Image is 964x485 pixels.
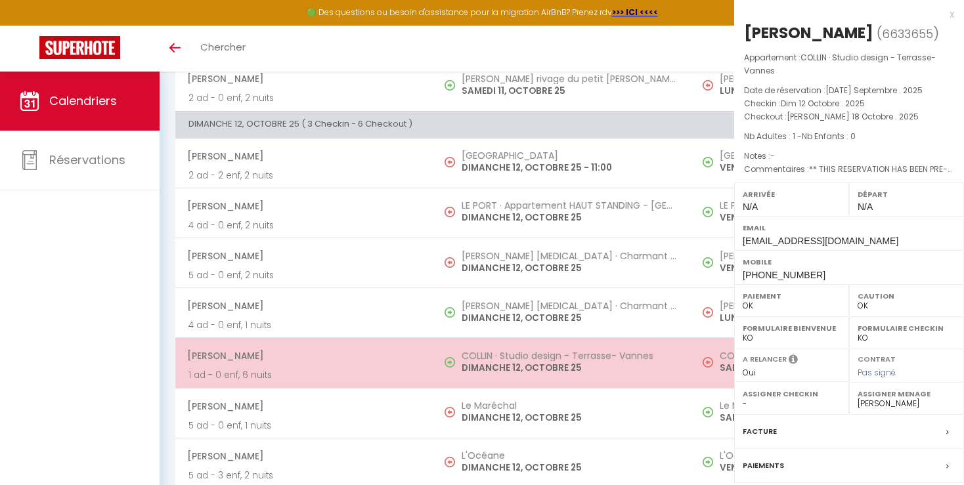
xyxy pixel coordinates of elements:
[858,188,955,201] label: Départ
[744,110,954,123] p: Checkout :
[858,387,955,400] label: Assigner Menage
[802,131,856,142] span: Nb Enfants : 0
[858,354,896,362] label: Contrat
[743,255,955,268] label: Mobile
[882,26,933,42] span: 6633655
[744,150,954,163] p: Notes :
[743,354,787,365] label: A relancer
[734,7,954,22] div: x
[744,163,954,176] p: Commentaires :
[825,85,923,96] span: [DATE] Septembre . 2025
[744,52,936,76] span: COLLIN · Studio design - Terrasse- Vannes
[743,270,825,280] span: [PHONE_NUMBER]
[789,354,798,368] i: Sélectionner OUI si vous souhaiter envoyer les séquences de messages post-checkout
[858,367,896,378] span: Pas signé
[743,322,841,335] label: Formulaire Bienvenue
[770,150,775,161] span: -
[877,24,939,43] span: ( )
[744,84,954,97] p: Date de réservation :
[743,221,955,234] label: Email
[858,201,873,212] span: N/A
[743,188,841,201] label: Arrivée
[743,387,841,400] label: Assigner Checkin
[744,131,856,142] span: Nb Adultes : 1 -
[743,201,758,212] span: N/A
[744,22,873,43] div: [PERSON_NAME]
[858,289,955,303] label: Caution
[858,322,955,335] label: Formulaire Checkin
[743,425,777,438] label: Facture
[743,236,898,246] span: [EMAIL_ADDRESS][DOMAIN_NAME]
[781,98,865,109] span: Dim 12 Octobre . 2025
[743,289,841,303] label: Paiement
[744,51,954,77] p: Appartement :
[787,111,919,122] span: [PERSON_NAME] 18 Octobre . 2025
[744,97,954,110] p: Checkin :
[743,459,784,473] label: Paiements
